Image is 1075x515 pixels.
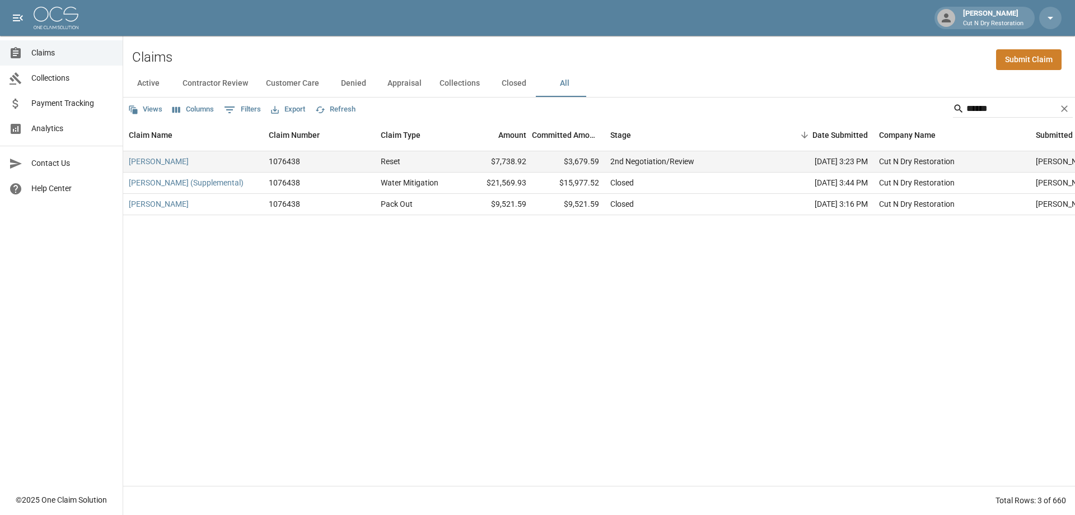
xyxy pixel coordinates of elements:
div: Cut N Dry Restoration [879,198,955,210]
div: Claim Type [381,119,420,151]
span: Claims [31,47,114,59]
div: 2nd Negotiation/Review [610,156,694,167]
div: Closed [610,177,634,188]
button: Appraisal [378,70,431,97]
button: Denied [328,70,378,97]
h2: Claims [132,49,172,66]
div: Committed Amount [532,119,599,151]
a: Submit Claim [996,49,1062,70]
div: 1076438 [269,198,300,210]
div: $21,569.93 [459,173,532,194]
div: 1076438 [269,177,300,188]
a: [PERSON_NAME] (Supplemental) [129,177,244,188]
button: Refresh [312,101,358,118]
button: Sort [797,127,812,143]
p: Cut N Dry Restoration [963,19,1023,29]
span: Analytics [31,123,114,134]
button: open drawer [7,7,29,29]
div: Total Rows: 3 of 660 [995,495,1066,506]
button: Select columns [170,101,217,118]
div: Claim Type [375,119,459,151]
div: dynamic tabs [123,70,1075,97]
span: Help Center [31,183,114,194]
button: Views [125,101,165,118]
div: Company Name [879,119,936,151]
div: Claim Number [269,119,320,151]
a: [PERSON_NAME] [129,156,189,167]
div: © 2025 One Claim Solution [16,494,107,505]
div: Cut N Dry Restoration [879,177,955,188]
div: Date Submitted [773,119,873,151]
div: Water Mitigation [381,177,438,188]
div: Claim Number [263,119,375,151]
div: $9,521.59 [459,194,532,215]
div: Stage [610,119,631,151]
div: Stage [605,119,773,151]
div: $15,977.52 [532,173,605,194]
button: Active [123,70,174,97]
span: Collections [31,72,114,84]
div: [PERSON_NAME] [959,8,1028,28]
button: Customer Care [257,70,328,97]
button: Clear [1056,100,1073,117]
button: Show filters [221,101,264,119]
div: 1076438 [269,156,300,167]
div: $7,738.92 [459,151,532,173]
a: [PERSON_NAME] [129,198,189,210]
span: Contact Us [31,157,114,169]
div: Amount [498,119,526,151]
button: All [539,70,590,97]
button: Export [268,101,308,118]
div: Date Submitted [812,119,868,151]
div: Search [953,100,1073,120]
div: Reset [381,156,400,167]
div: [DATE] 3:23 PM [773,151,873,173]
img: ocs-logo-white-transparent.png [34,7,78,29]
button: Closed [489,70,539,97]
div: Cut N Dry Restoration [879,156,955,167]
div: Committed Amount [532,119,605,151]
div: Company Name [873,119,1030,151]
div: Claim Name [129,119,172,151]
span: Payment Tracking [31,98,114,109]
div: [DATE] 3:44 PM [773,173,873,194]
div: Pack Out [381,198,413,210]
div: $9,521.59 [532,194,605,215]
div: Amount [459,119,532,151]
div: $3,679.59 [532,151,605,173]
div: Claim Name [123,119,263,151]
div: Closed [610,198,634,210]
div: [DATE] 3:16 PM [773,194,873,215]
button: Contractor Review [174,70,257,97]
button: Collections [431,70,489,97]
